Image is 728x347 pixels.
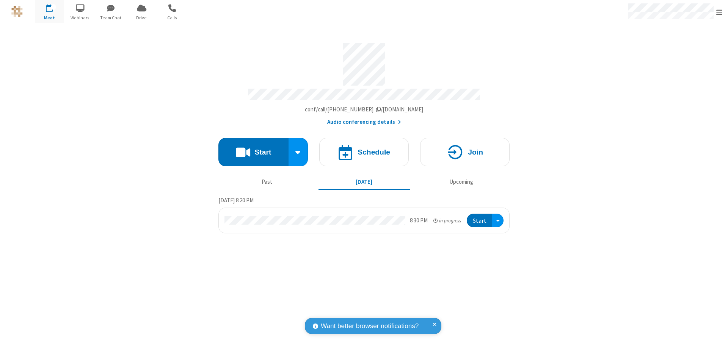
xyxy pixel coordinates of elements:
[221,175,313,189] button: Past
[218,196,510,234] section: Today's Meetings
[327,118,401,127] button: Audio conferencing details
[218,138,289,166] button: Start
[127,14,156,21] span: Drive
[158,14,187,21] span: Calls
[358,148,390,156] h4: Schedule
[318,175,410,189] button: [DATE]
[305,106,424,113] span: Copy my meeting room link
[433,217,461,224] em: in progress
[321,321,419,331] span: Want better browser notifications?
[254,148,271,156] h4: Start
[305,105,424,114] button: Copy my meeting room linkCopy my meeting room link
[97,14,125,21] span: Team Chat
[416,175,507,189] button: Upcoming
[218,197,254,204] span: [DATE] 8:20 PM
[11,6,23,17] img: QA Selenium DO NOT DELETE OR CHANGE
[218,38,510,127] section: Account details
[420,138,510,166] button: Join
[51,4,56,10] div: 1
[35,14,64,21] span: Meet
[410,216,428,225] div: 8:30 PM
[66,14,94,21] span: Webinars
[289,138,308,166] div: Start conference options
[319,138,409,166] button: Schedule
[492,214,504,228] div: Open menu
[467,214,492,228] button: Start
[468,148,483,156] h4: Join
